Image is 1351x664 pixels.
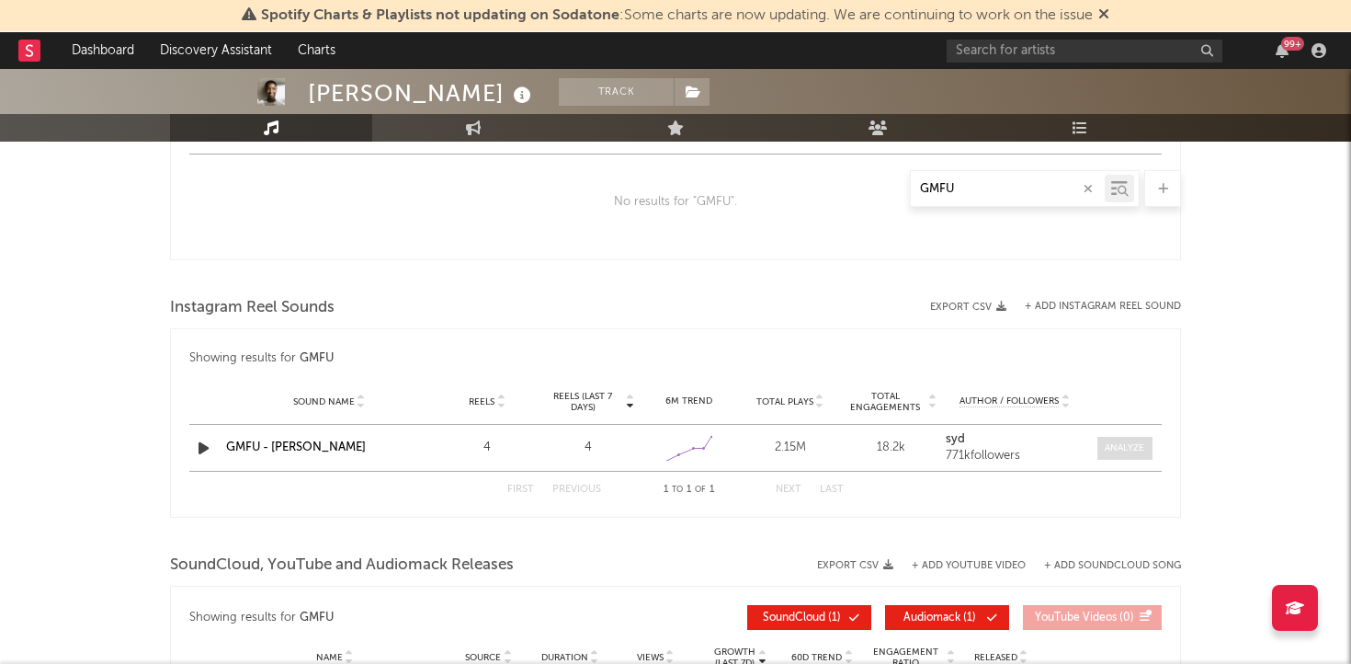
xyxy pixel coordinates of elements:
[147,32,285,69] a: Discovery Assistant
[1035,612,1117,624] span: YouTube Videos
[947,40,1222,63] input: Search for artists
[1276,43,1289,58] button: 99+
[293,396,355,407] span: Sound Name
[846,391,926,413] span: Total Engagements
[747,605,871,630] button: SoundCloud(1)
[261,8,1093,23] span: : Some charts are now updating. We are continuing to work on the issue
[897,612,982,624] span: ( 1 )
[959,395,1059,407] span: Author / Followers
[189,155,1162,250] div: No results for " GMFU ".
[672,486,683,494] span: to
[1025,302,1181,312] button: + Add Instagram Reel Sound
[820,485,844,495] button: Last
[946,433,965,445] strong: syd
[763,612,825,624] span: SoundCloud
[541,652,588,663] span: Duration
[1006,302,1181,312] div: + Add Instagram Reel Sound
[1098,8,1109,23] span: Dismiss
[885,605,1009,630] button: Audiomack(1)
[507,485,534,495] button: First
[946,433,1084,446] a: syd
[1026,561,1181,571] button: + Add SoundCloud Song
[817,560,893,571] button: Export CSV
[189,605,675,630] div: Showing results for
[559,78,674,106] button: Track
[1044,561,1181,571] button: + Add SoundCloud Song
[912,561,1026,571] button: + Add YouTube Video
[170,297,335,319] span: Instagram Reel Sounds
[300,348,334,370] div: GMFU
[285,32,348,69] a: Charts
[759,612,844,624] span: ( 1 )
[756,396,813,407] span: Total Plays
[308,78,536,109] div: [PERSON_NAME]
[441,439,533,457] div: 4
[542,439,634,457] div: 4
[903,612,960,624] span: Audiomack
[189,348,1162,370] div: Showing results for
[59,32,147,69] a: Dashboard
[170,555,514,577] span: SoundCloud, YouTube and Audiomack Releases
[638,479,739,501] div: 1 1 1
[1023,605,1162,630] button: YouTube Videos(0)
[776,485,801,495] button: Next
[791,652,842,663] span: 60D Trend
[1035,612,1134,624] span: ( 0 )
[893,561,1026,571] div: + Add YouTube Video
[226,441,366,453] a: GMFU - [PERSON_NAME]
[974,652,1017,663] span: Released
[744,439,836,457] div: 2.15M
[930,302,1006,313] button: Export CSV
[846,439,937,457] div: 18.2k
[946,450,1084,463] div: 771k followers
[469,396,494,407] span: Reels
[465,652,501,663] span: Source
[637,652,664,663] span: Views
[261,8,619,23] span: Spotify Charts & Playlists not updating on Sodatone
[643,395,735,408] div: 6M Trend
[714,647,755,658] p: Growth
[542,391,623,413] span: Reels (last 7 days)
[316,652,343,663] span: Name
[911,182,1105,197] input: Search by song name or URL
[1281,37,1304,51] div: 99 +
[300,607,334,629] div: GMFU
[552,485,601,495] button: Previous
[695,486,706,494] span: of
